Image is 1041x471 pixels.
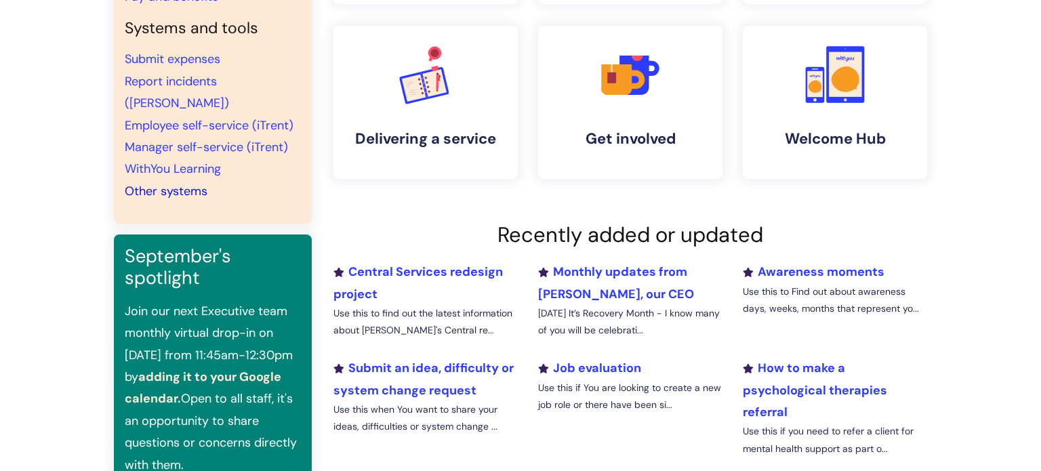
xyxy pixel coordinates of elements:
p: Use this to find out the latest information about [PERSON_NAME]'s Central re... [333,305,518,339]
a: Submit expenses [125,51,220,67]
p: [DATE] It’s Recovery Month - I know many of you will be celebrati... [538,305,722,339]
a: Report incidents ([PERSON_NAME]) [125,73,229,111]
a: Welcome Hub [743,26,927,179]
h4: Welcome Hub [754,130,916,148]
h4: Get involved [549,130,712,148]
a: Delivering a service [333,26,518,179]
p: Use this if You are looking to create a new job role or there have been si... [538,380,722,413]
a: Central Services redesign project [333,264,503,302]
a: Monthly updates from [PERSON_NAME], our CEO [538,264,694,302]
a: Other systems [125,183,207,199]
a: Job evaluation [538,360,641,376]
a: How to make a psychological therapies referral [743,360,887,420]
a: Get involved [538,26,722,179]
a: Submit an idea, difficulty or system change request [333,360,514,398]
p: Use this when You want to share your ideas, difficulties or system change ... [333,401,518,435]
a: Employee self-service (iTrent) [125,117,293,134]
h3: September's spotlight [125,245,301,289]
p: Use this if you need to refer a client for mental health support as part o... [743,423,927,457]
a: Awareness moments [743,264,884,280]
a: Manager self-service (iTrent) [125,139,288,155]
h4: Delivering a service [344,130,507,148]
h4: Systems and tools [125,19,301,38]
h2: Recently added or updated [333,222,927,247]
a: WithYou Learning [125,161,221,177]
a: adding it to your Google calendar. [125,369,281,407]
p: Use this to Find out about awareness days, weeks, months that represent yo... [743,283,927,317]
